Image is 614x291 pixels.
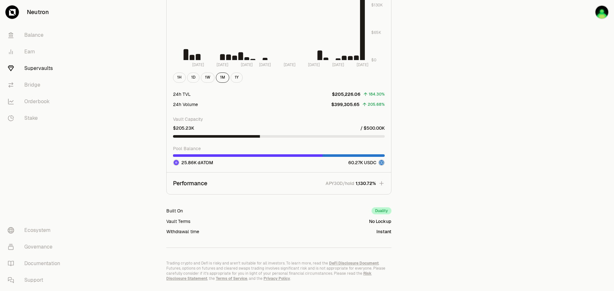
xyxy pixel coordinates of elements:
p: Pool Balance [173,145,385,152]
a: Governance [3,239,69,255]
p: Performance [173,179,207,188]
tspan: [DATE] [357,62,368,67]
img: USDC Logo [379,160,384,165]
div: Duality [372,207,391,214]
tspan: [DATE] [332,62,344,67]
div: Withdrawal time [166,228,199,235]
button: PerformanceAPY30D/hold1,130.72% [167,172,391,194]
img: dATOM Logo [174,160,179,165]
tspan: [DATE] [241,62,253,67]
p: / $500.00K [360,125,385,131]
a: Support [3,272,69,288]
p: $399,305.65 [331,101,359,108]
tspan: [DATE] [259,62,271,67]
a: DeFi Disclosure Document [329,261,379,266]
a: Terms of Service [216,276,247,281]
a: Ecosystem [3,222,69,239]
p: Futures, options on futures and cleared swaps trading involves significant risk and is not approp... [166,266,391,281]
tspan: [DATE] [216,62,228,67]
div: 25.86K dATOM [173,159,213,166]
a: Bridge [3,77,69,93]
p: Trading crypto and Defi is risky and aren't suitable for all investors. To learn more, read the . [166,261,391,266]
button: 1W [201,73,215,83]
tspan: [DATE] [192,62,204,67]
div: 24h Volume [173,101,198,108]
div: Instant [376,228,391,235]
div: 205.68% [368,101,385,108]
tspan: $65K [371,30,381,35]
div: 60.27K USDC [348,159,385,166]
a: Orderbook [3,93,69,110]
img: flarnrules [595,5,609,19]
a: Earn [3,43,69,60]
a: Risk Disclosure Statement [166,271,372,281]
tspan: [DATE] [308,62,320,67]
a: Stake [3,110,69,126]
div: 24h TVL [173,91,191,97]
span: 1,130.72% [356,180,376,187]
p: Vault Capacity [173,116,385,122]
button: 1H [173,73,186,83]
a: Documentation [3,255,69,272]
button: 1D [187,73,200,83]
button: 1Y [231,73,243,83]
div: Built On [166,208,183,214]
div: 184.30% [369,91,385,98]
p: $205.23K [173,125,194,131]
tspan: $0 [371,58,376,63]
tspan: $130K [371,3,383,8]
div: Vault Terms [166,218,190,225]
tspan: [DATE] [284,62,295,67]
p: $205,226.06 [332,91,360,97]
p: APY30D/hold [326,180,354,187]
a: Balance [3,27,69,43]
button: 1M [216,73,229,83]
a: Privacy Policy [264,276,290,281]
div: No Lockup [369,218,391,225]
a: Supervaults [3,60,69,77]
